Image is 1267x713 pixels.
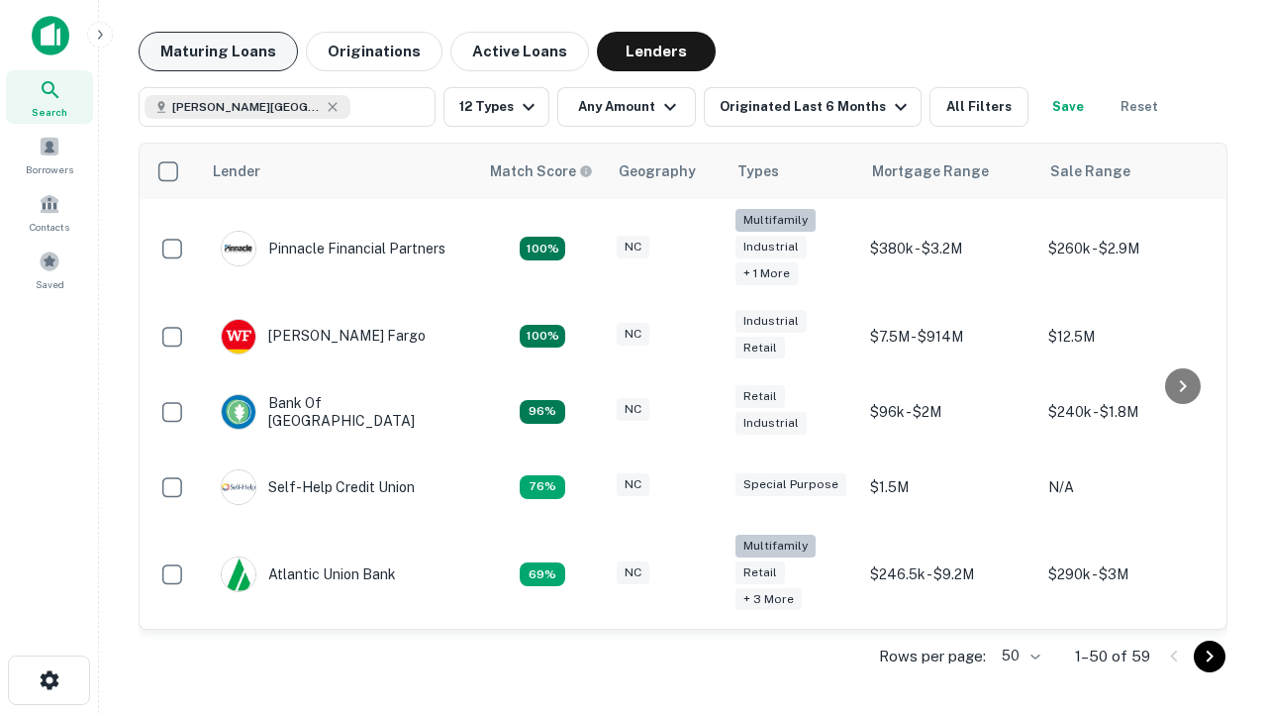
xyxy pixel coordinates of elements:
a: Saved [6,243,93,296]
div: + 1 more [735,262,798,285]
td: $260k - $2.9M [1038,199,1217,299]
div: NC [617,473,649,496]
div: Special Purpose [735,473,846,496]
th: Mortgage Range [860,144,1038,199]
div: Matching Properties: 26, hasApolloMatch: undefined [520,237,565,260]
span: Search [32,104,67,120]
td: $246.5k - $9.2M [860,525,1038,625]
img: picture [222,320,255,354]
button: Lenders [597,32,716,71]
div: Capitalize uses an advanced AI algorithm to match your search with the best lender. The match sco... [490,160,593,182]
a: Search [6,70,93,124]
button: Maturing Loans [139,32,298,71]
p: 1–50 of 59 [1075,645,1150,668]
div: Lender [213,159,260,183]
th: Lender [201,144,478,199]
button: Any Amount [557,87,696,127]
button: Go to next page [1194,641,1225,672]
div: Matching Properties: 14, hasApolloMatch: undefined [520,400,565,424]
span: Borrowers [26,161,73,177]
div: Atlantic Union Bank [221,557,396,592]
img: picture [222,470,255,504]
th: Capitalize uses an advanced AI algorithm to match your search with the best lender. The match sco... [478,144,607,199]
div: [PERSON_NAME] Fargo [221,319,426,355]
div: NC [617,236,649,258]
div: Bank Of [GEOGRAPHIC_DATA] [221,394,458,430]
th: Geography [607,144,726,199]
td: $12.5M [1038,299,1217,374]
div: Geography [619,159,696,183]
img: picture [222,395,255,429]
td: $96k - $2M [860,374,1038,450]
th: Types [726,144,860,199]
div: Industrial [735,310,807,333]
div: Industrial [735,236,807,258]
div: Matching Properties: 15, hasApolloMatch: undefined [520,325,565,349]
p: Rows per page: [879,645,986,668]
button: Originations [306,32,442,71]
div: Retail [735,385,785,408]
td: $380k - $3.2M [860,199,1038,299]
div: 50 [994,642,1043,670]
button: Active Loans [450,32,589,71]
th: Sale Range [1038,144,1217,199]
td: N/A [1038,450,1217,525]
img: picture [222,232,255,265]
button: Reset [1108,87,1171,127]
div: + 3 more [735,588,802,611]
a: Borrowers [6,128,93,181]
div: Pinnacle Financial Partners [221,231,445,266]
div: Matching Properties: 11, hasApolloMatch: undefined [520,475,565,499]
button: All Filters [929,87,1028,127]
a: Contacts [6,185,93,239]
div: Sale Range [1050,159,1130,183]
div: Types [737,159,779,183]
div: Retail [735,561,785,584]
img: picture [222,558,255,591]
td: $1.5M [860,450,1038,525]
div: Retail [735,337,785,359]
div: NC [617,561,649,584]
div: Originated Last 6 Months [720,95,913,119]
button: Originated Last 6 Months [704,87,922,127]
div: Industrial [735,412,807,435]
button: 12 Types [443,87,549,127]
td: $290k - $3M [1038,525,1217,625]
img: capitalize-icon.png [32,16,69,55]
div: NC [617,398,649,421]
div: Matching Properties: 10, hasApolloMatch: undefined [520,562,565,586]
div: Mortgage Range [872,159,989,183]
span: Contacts [30,219,69,235]
td: $240k - $1.8M [1038,374,1217,450]
button: Save your search to get updates of matches that match your search criteria. [1036,87,1100,127]
td: $7.5M - $914M [860,299,1038,374]
div: NC [617,323,649,346]
div: Self-help Credit Union [221,469,415,505]
iframe: Chat Widget [1168,555,1267,650]
span: Saved [36,276,64,292]
div: Multifamily [735,535,816,558]
h6: Match Score [490,160,589,182]
div: Multifamily [735,209,816,232]
span: [PERSON_NAME][GEOGRAPHIC_DATA], [GEOGRAPHIC_DATA] [172,98,321,116]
